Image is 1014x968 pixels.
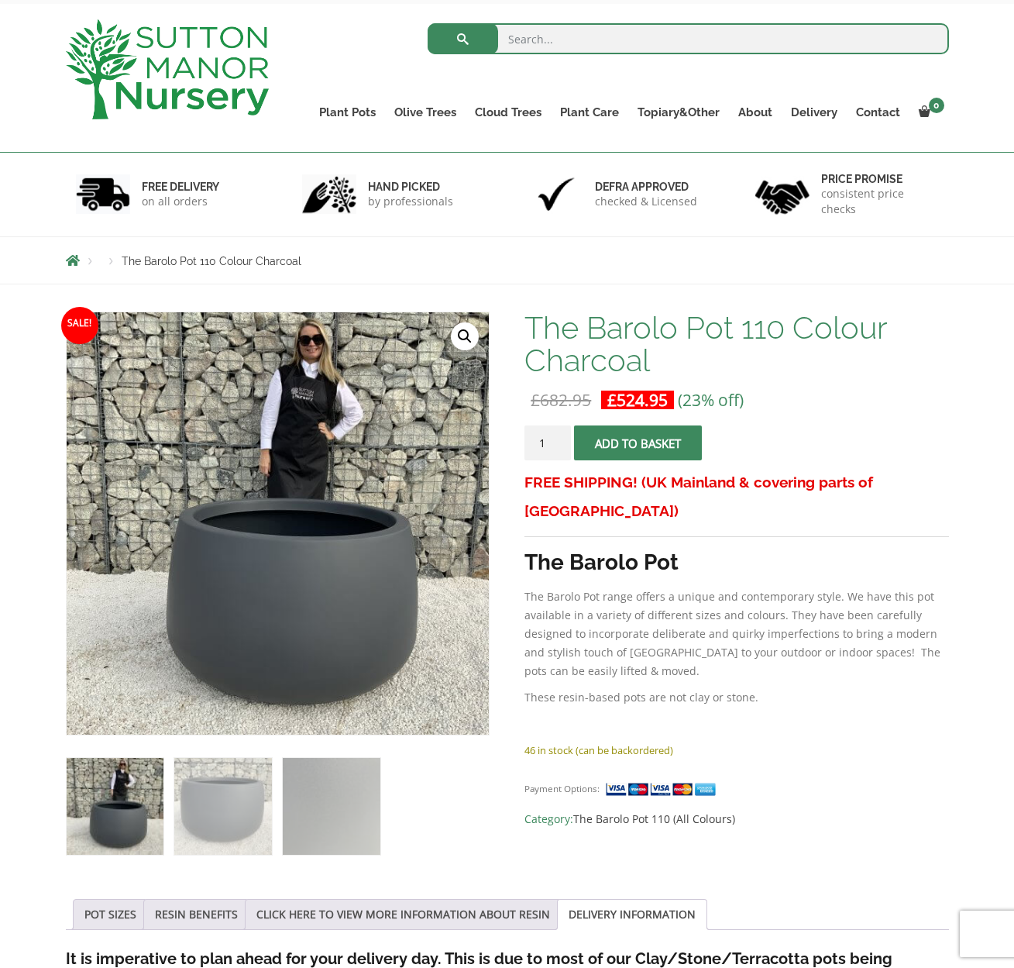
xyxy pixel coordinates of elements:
small: Payment Options: [524,783,600,794]
a: Delivery [782,102,847,123]
p: These resin-based pots are not clay or stone. [524,688,948,707]
input: Product quantity [524,425,571,460]
img: 3.jpg [529,174,583,214]
span: £ [607,389,617,411]
span: Category: [524,810,948,828]
strong: The Barolo Pot [524,549,679,575]
img: 2.jpg [302,174,356,214]
input: Search... [428,23,949,54]
h6: Defra approved [595,180,697,194]
a: POT SIZES [84,900,136,929]
h3: FREE SHIPPING! (UK Mainland & covering parts of [GEOGRAPHIC_DATA]) [524,468,948,525]
img: logo [66,19,269,119]
p: consistent price checks [821,186,939,217]
img: payment supported [605,781,721,797]
img: The Barolo Pot 110 Colour Charcoal - Image 3 [283,758,380,855]
a: Plant Care [551,102,628,123]
h6: Price promise [821,172,939,186]
img: 1.jpg [76,174,130,214]
p: The Barolo Pot range offers a unique and contemporary style. We have this pot available in a vari... [524,587,948,680]
a: 0 [909,102,949,123]
a: Contact [847,102,909,123]
a: Plant Pots [310,102,385,123]
span: The Barolo Pot 110 Colour Charcoal [122,255,301,267]
a: RESIN BENEFITS [155,900,238,929]
h1: The Barolo Pot 110 Colour Charcoal [524,312,948,377]
button: Add to basket [574,425,702,460]
span: Sale! [61,307,98,344]
p: on all orders [142,194,219,209]
img: 4.jpg [755,171,809,218]
a: Cloud Trees [466,102,551,123]
a: View full-screen image gallery [451,322,479,350]
h6: hand picked [368,180,453,194]
a: DELIVERY INFORMATION [569,900,696,929]
img: The Barolo Pot 110 Colour Charcoal [67,758,163,855]
p: checked & Licensed [595,194,697,209]
span: £ [531,389,540,411]
p: by professionals [368,194,453,209]
bdi: 524.95 [607,389,668,411]
a: CLICK HERE TO VIEW MORE INFORMATION ABOUT RESIN [256,900,550,929]
img: The Barolo Pot 110 Colour Charcoal - Image 2 [174,758,271,855]
a: The Barolo Pot 110 (All Colours) [573,811,735,826]
bdi: 682.95 [531,389,591,411]
p: 46 in stock (can be backordered) [524,741,948,760]
a: Olive Trees [385,102,466,123]
span: 0 [929,98,944,113]
a: About [729,102,782,123]
a: Topiary&Other [628,102,729,123]
nav: Breadcrumbs [66,254,949,267]
h6: FREE DELIVERY [142,180,219,194]
span: (23% off) [678,389,744,411]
